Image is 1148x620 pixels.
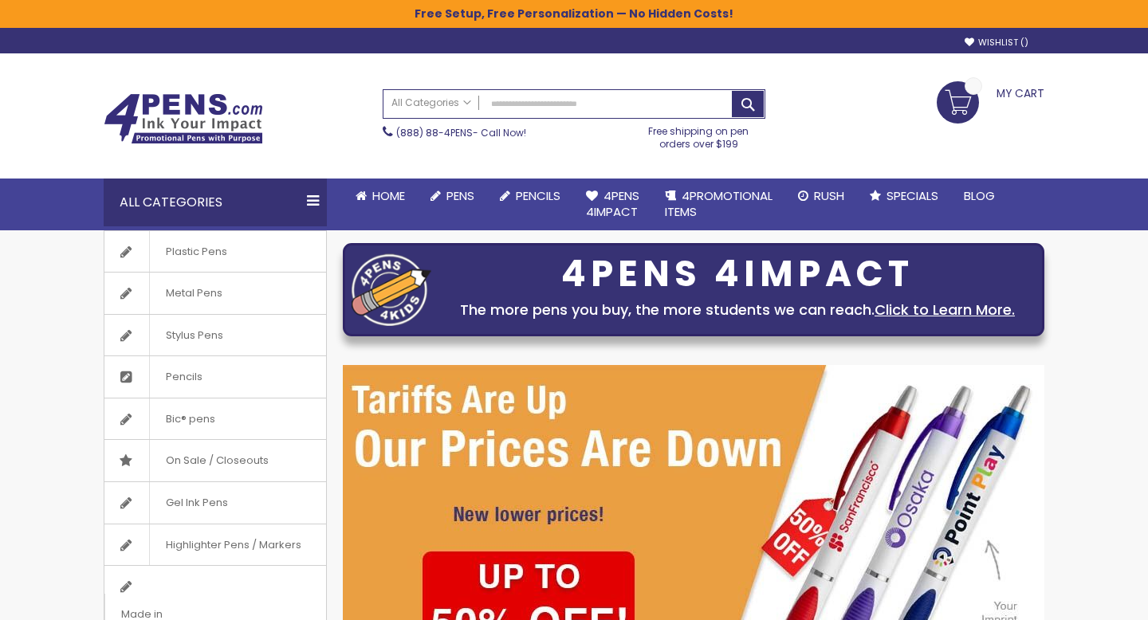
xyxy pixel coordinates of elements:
span: - Call Now! [396,126,526,139]
img: 4Pens Custom Pens and Promotional Products [104,93,263,144]
a: Specials [857,179,951,214]
span: All Categories [391,96,471,109]
a: All Categories [383,90,479,116]
span: Highlighter Pens / Markers [149,524,317,566]
a: Plastic Pens [104,231,326,273]
span: Rush [814,187,844,204]
span: Blog [964,187,995,204]
a: On Sale / Closeouts [104,440,326,481]
span: Gel Ink Pens [149,482,244,524]
span: Home [372,187,405,204]
a: Pens [418,179,487,214]
span: 4PROMOTIONAL ITEMS [665,187,773,220]
a: Pencils [487,179,573,214]
span: Plastic Pens [149,231,243,273]
span: Pencils [516,187,560,204]
a: Gel Ink Pens [104,482,326,524]
a: Click to Learn More. [875,300,1015,320]
span: On Sale / Closeouts [149,440,285,481]
span: Pencils [149,356,218,398]
a: Stylus Pens [104,315,326,356]
span: Stylus Pens [149,315,239,356]
a: Metal Pens [104,273,326,314]
a: Home [343,179,418,214]
span: Bic® pens [149,398,231,440]
a: 4Pens4impact [573,179,652,230]
a: Wishlist [965,37,1028,49]
div: 4PENS 4IMPACT [439,257,1036,291]
div: The more pens you buy, the more students we can reach. [439,299,1036,321]
div: All Categories [104,179,327,226]
span: Specials [887,187,938,204]
a: (888) 88-4PENS [396,126,473,139]
a: Pencils [104,356,326,398]
div: Free shipping on pen orders over $199 [632,119,766,151]
span: Pens [446,187,474,204]
a: Blog [951,179,1008,214]
img: four_pen_logo.png [352,253,431,326]
a: Highlighter Pens / Markers [104,524,326,566]
a: 4PROMOTIONALITEMS [652,179,785,230]
a: Bic® pens [104,398,326,440]
a: Rush [785,179,857,214]
span: Metal Pens [149,273,238,314]
span: 4Pens 4impact [586,187,639,220]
